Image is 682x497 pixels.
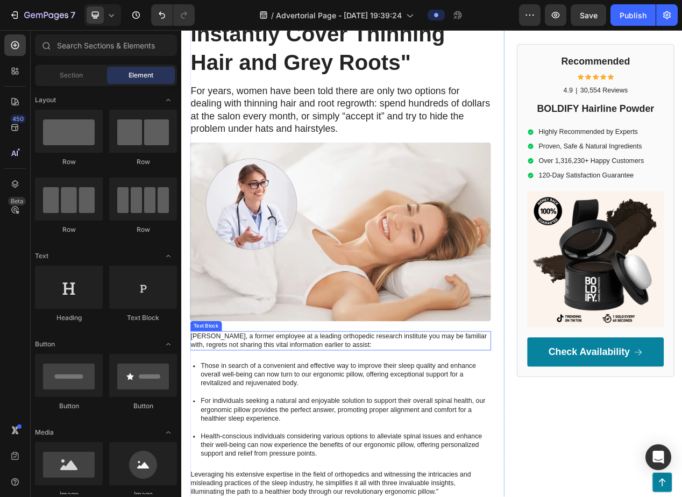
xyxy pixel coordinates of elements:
[460,125,595,137] p: Highly Recommended by Experts
[60,70,83,80] span: Section
[109,225,177,235] div: Row
[109,157,177,167] div: Row
[271,10,274,21] span: /
[11,69,399,136] div: Rich Text Editor. Editing area: main
[160,424,177,441] span: Toggle open
[160,336,177,353] span: Toggle open
[109,313,177,323] div: Text Block
[35,428,54,437] span: Media
[35,34,177,56] input: Search Sections & Elements
[35,313,103,323] div: Heading
[492,72,504,83] p: 4.9
[445,395,621,433] a: Check Availability
[460,181,595,193] p: 120-Day Satisfaction Guarantee
[645,444,671,470] div: Open Intercom Messenger
[580,11,598,20] span: Save
[70,9,75,22] p: 7
[11,145,399,375] img: gempages_432750572815254551-bb5678ba-e2db-400f-adbe-f528ad76758d.webp
[445,207,621,383] img: gempages_584897053314777972-ff260d7d-68a0-40d7-b65b-a6d399843bd1.webp
[109,401,177,411] div: Button
[35,95,56,105] span: Layout
[13,377,49,386] div: Text Block
[460,162,595,174] p: Over 1,316,230+ Happy Customers
[610,4,656,26] button: Publish
[129,70,153,80] span: Element
[10,115,26,123] div: 450
[12,389,397,411] p: [PERSON_NAME], a former employee at a leading orthopedic research institute you may be familiar w...
[35,225,103,235] div: Row
[514,72,575,83] p: 30,554 Reviews
[620,10,647,21] div: Publish
[508,72,510,83] p: |
[445,93,621,111] h2: BOLDIFY Hairline Powder
[8,197,26,205] div: Beta
[35,157,103,167] div: Row
[35,401,103,411] div: Button
[160,91,177,109] span: Toggle open
[35,339,55,349] span: Button
[160,247,177,265] span: Toggle open
[25,427,397,460] p: Those in search of a convenient and effective way to improve their sleep quality and enhance over...
[181,30,682,497] iframe: Design area
[35,251,48,261] span: Text
[276,10,402,21] span: Advertorial Page - [DATE] 19:39:24
[12,70,397,135] p: For years, women have been told there are only two options for dealing with thinning hair and roo...
[473,406,578,422] p: Check Availability
[571,4,606,26] button: Save
[445,31,621,49] h2: Recommended
[4,4,80,26] button: 7
[151,4,195,26] div: Undo/Redo
[460,144,595,155] p: Proven, Safe & Natural Ingredients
